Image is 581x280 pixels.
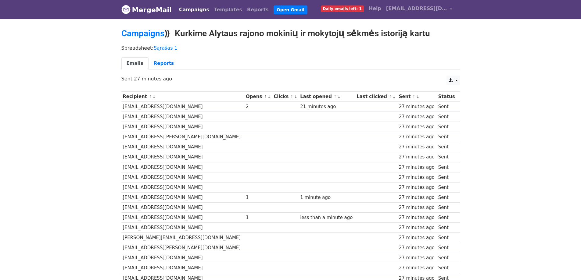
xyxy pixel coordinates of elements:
td: Sent [437,193,457,203]
td: [EMAIL_ADDRESS][PERSON_NAME][DOMAIN_NAME] [121,132,245,142]
td: [EMAIL_ADDRESS][DOMAIN_NAME] [121,182,245,192]
td: [EMAIL_ADDRESS][DOMAIN_NAME] [121,263,245,273]
a: ↓ [416,94,419,99]
a: ↑ [264,94,267,99]
div: less than a minute ago [300,214,354,221]
h2: ⟫ Kurkime Alytaus rajono mokinių ir mokytojų sėkmės istoriją kartu [121,28,460,39]
td: Sent [437,142,457,152]
div: 27 minutes ago [399,244,436,251]
div: 27 minutes ago [399,194,436,201]
p: Sent 27 minutes ago [121,76,460,82]
td: [EMAIL_ADDRESS][DOMAIN_NAME] [121,162,245,172]
a: ↓ [267,94,271,99]
a: Campaigns [177,4,212,16]
td: Sent [437,102,457,112]
td: [EMAIL_ADDRESS][DOMAIN_NAME] [121,203,245,213]
a: ↑ [149,94,152,99]
td: Sent [437,223,457,233]
div: 27 minutes ago [399,204,436,211]
td: Sent [437,132,457,142]
td: [EMAIL_ADDRESS][DOMAIN_NAME] [121,223,245,233]
td: Sent [437,263,457,273]
div: 27 minutes ago [399,164,436,171]
div: 27 minutes ago [399,174,436,181]
img: MergeMail logo [121,5,131,14]
a: ↑ [333,94,337,99]
div: 2 [246,103,271,110]
a: ↑ [290,94,294,99]
p: Spreadsheet: [121,45,460,51]
td: [EMAIL_ADDRESS][DOMAIN_NAME] [121,112,245,122]
td: [EMAIL_ADDRESS][DOMAIN_NAME] [121,172,245,182]
td: Sent [437,162,457,172]
th: Sent [397,92,437,102]
a: MergeMail [121,3,172,16]
span: [EMAIL_ADDRESS][DOMAIN_NAME] [386,5,447,12]
a: ↓ [393,94,396,99]
div: 27 minutes ago [399,234,436,241]
a: Daily emails left: 1 [318,2,366,15]
td: Sent [437,182,457,192]
a: ↓ [152,94,156,99]
div: 21 minutes ago [300,103,354,110]
div: 27 minutes ago [399,254,436,261]
span: Daily emails left: 1 [321,5,364,12]
div: 27 minutes ago [399,123,436,130]
a: Campaigns [121,28,164,38]
td: [PERSON_NAME][EMAIL_ADDRESS][DOMAIN_NAME] [121,233,245,243]
th: Last clicked [355,92,397,102]
a: ↓ [337,94,341,99]
th: Clicks [272,92,299,102]
a: Templates [212,4,245,16]
div: 1 [246,214,271,221]
td: [EMAIL_ADDRESS][DOMAIN_NAME] [121,213,245,223]
a: Open Gmail [274,5,307,14]
th: Last opened [299,92,355,102]
div: 27 minutes ago [399,133,436,140]
a: Help [366,2,384,15]
div: 27 minutes ago [399,113,436,120]
div: 27 minutes ago [399,144,436,151]
a: ↑ [412,94,416,99]
td: Sent [437,233,457,243]
div: 27 minutes ago [399,264,436,271]
div: 27 minutes ago [399,103,436,110]
td: Sent [437,243,457,253]
td: [EMAIL_ADDRESS][DOMAIN_NAME] [121,122,245,132]
td: [EMAIL_ADDRESS][PERSON_NAME][DOMAIN_NAME] [121,243,245,253]
td: [EMAIL_ADDRESS][DOMAIN_NAME] [121,193,245,203]
div: 27 minutes ago [399,154,436,161]
td: [EMAIL_ADDRESS][DOMAIN_NAME] [121,152,245,162]
a: ↓ [294,94,297,99]
a: Reports [245,4,271,16]
th: Status [437,92,457,102]
td: Sent [437,122,457,132]
div: 1 minute ago [300,194,354,201]
td: Sent [437,172,457,182]
a: [EMAIL_ADDRESS][DOMAIN_NAME] [384,2,455,17]
td: Sent [437,112,457,122]
td: Sent [437,152,457,162]
div: 1 [246,194,271,201]
a: Reports [149,57,179,70]
td: Sent [437,203,457,213]
a: Emails [121,57,149,70]
th: Recipient [121,92,245,102]
td: [EMAIL_ADDRESS][DOMAIN_NAME] [121,142,245,152]
td: Sent [437,213,457,223]
div: 27 minutes ago [399,224,436,231]
div: 27 minutes ago [399,214,436,221]
th: Opens [244,92,272,102]
td: Sent [437,253,457,263]
a: ↑ [389,94,392,99]
div: 27 minutes ago [399,184,436,191]
a: Sąrašas 1 [154,45,178,51]
td: [EMAIL_ADDRESS][DOMAIN_NAME] [121,102,245,112]
td: [EMAIL_ADDRESS][DOMAIN_NAME] [121,253,245,263]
